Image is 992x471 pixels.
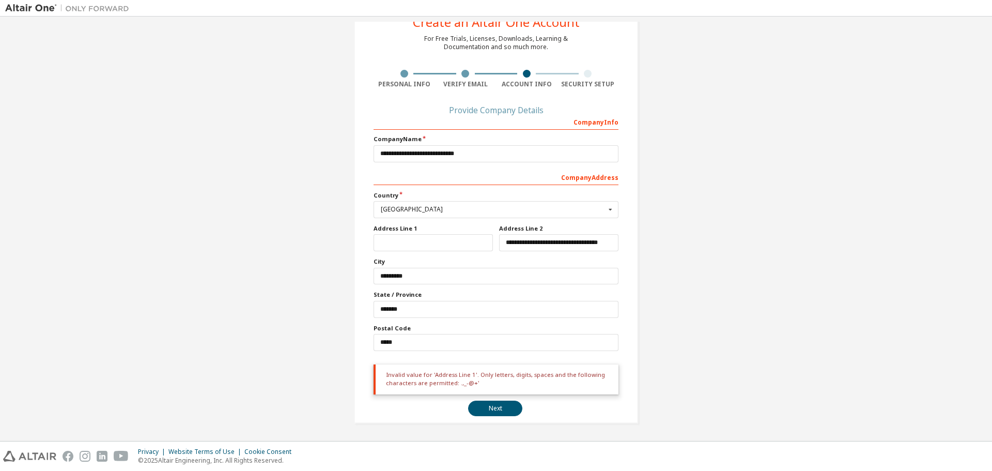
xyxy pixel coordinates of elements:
[374,135,618,143] label: Company Name
[80,451,90,462] img: instagram.svg
[63,451,73,462] img: facebook.svg
[374,169,618,185] div: Company Address
[138,448,168,456] div: Privacy
[5,3,134,13] img: Altair One
[424,35,568,51] div: For Free Trials, Licenses, Downloads, Learning & Documentation and so much more.
[374,80,435,88] div: Personal Info
[374,224,493,233] label: Address Line 1
[374,191,618,200] label: Country
[468,401,522,416] button: Next
[499,224,618,233] label: Address Line 2
[557,80,619,88] div: Security Setup
[97,451,107,462] img: linkedin.svg
[413,16,580,28] div: Create an Altair One Account
[496,80,557,88] div: Account Info
[374,364,618,395] div: Invalid value for 'Address Line 1'. Only letters, digits, spaces and the following characters are...
[374,113,618,130] div: Company Info
[168,448,244,456] div: Website Terms of Use
[374,107,618,113] div: Provide Company Details
[138,456,298,465] p: © 2025 Altair Engineering, Inc. All Rights Reserved.
[374,291,618,299] label: State / Province
[435,80,497,88] div: Verify Email
[374,324,618,332] label: Postal Code
[381,206,606,212] div: [GEOGRAPHIC_DATA]
[3,451,56,462] img: altair_logo.svg
[114,451,129,462] img: youtube.svg
[374,257,618,266] label: City
[244,448,298,456] div: Cookie Consent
